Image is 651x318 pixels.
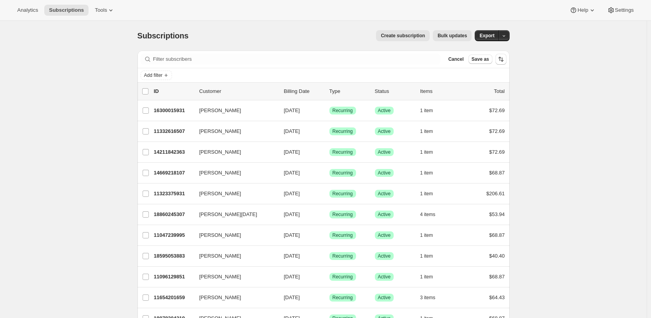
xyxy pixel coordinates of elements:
[195,104,273,117] button: [PERSON_NAME]
[376,30,430,41] button: Create subscription
[378,232,391,238] span: Active
[378,128,391,134] span: Active
[154,231,193,239] p: 11047239995
[489,294,505,300] span: $64.43
[90,5,119,16] button: Tools
[199,252,241,260] span: [PERSON_NAME]
[154,87,193,95] p: ID
[154,273,193,281] p: 11096129851
[153,54,441,65] input: Filter subscribers
[137,31,189,40] span: Subscriptions
[420,188,442,199] button: 1 item
[154,211,193,218] p: 18860245307
[420,271,442,282] button: 1 item
[284,294,300,300] span: [DATE]
[420,105,442,116] button: 1 item
[199,127,241,135] span: [PERSON_NAME]
[195,187,273,200] button: [PERSON_NAME]
[284,128,300,134] span: [DATE]
[489,107,505,113] span: $72.69
[378,107,391,114] span: Active
[154,148,193,156] p: 14211842363
[154,127,193,135] p: 11332616507
[420,126,442,137] button: 1 item
[154,188,505,199] div: 11323375931[PERSON_NAME][DATE]SuccessRecurringSuccessActive1 item$206.61
[615,7,634,13] span: Settings
[479,33,494,39] span: Export
[195,271,273,283] button: [PERSON_NAME]
[154,252,193,260] p: 18595053883
[154,230,505,241] div: 11047239995[PERSON_NAME][DATE]SuccessRecurringSuccessActive1 item$68.87
[577,7,588,13] span: Help
[420,294,436,301] span: 3 items
[154,107,193,114] p: 16300015931
[333,274,353,280] span: Recurring
[378,274,391,280] span: Active
[13,5,43,16] button: Analytics
[333,170,353,176] span: Recurring
[489,128,505,134] span: $72.69
[333,107,353,114] span: Recurring
[195,250,273,262] button: [PERSON_NAME]
[284,107,300,113] span: [DATE]
[154,190,193,198] p: 11323375931
[154,126,505,137] div: 11332616507[PERSON_NAME][DATE]SuccessRecurringSuccessActive1 item$72.69
[284,149,300,155] span: [DATE]
[378,149,391,155] span: Active
[420,191,433,197] span: 1 item
[420,274,433,280] span: 1 item
[486,191,505,196] span: $206.61
[333,294,353,301] span: Recurring
[333,211,353,218] span: Recurring
[154,167,505,178] div: 14669218107[PERSON_NAME][DATE]SuccessRecurringSuccessActive1 item$68.87
[489,211,505,217] span: $53.94
[199,148,241,156] span: [PERSON_NAME]
[284,253,300,259] span: [DATE]
[565,5,600,16] button: Help
[199,211,257,218] span: [PERSON_NAME][DATE]
[154,209,505,220] div: 18860245307[PERSON_NAME][DATE][DATE]SuccessRecurringSuccessActive4 items$53.94
[378,211,391,218] span: Active
[420,128,433,134] span: 1 item
[333,149,353,155] span: Recurring
[17,7,38,13] span: Analytics
[329,87,369,95] div: Type
[333,253,353,259] span: Recurring
[378,253,391,259] span: Active
[199,107,241,114] span: [PERSON_NAME]
[199,273,241,281] span: [PERSON_NAME]
[195,229,273,242] button: [PERSON_NAME]
[44,5,89,16] button: Subscriptions
[154,147,505,158] div: 14211842363[PERSON_NAME][DATE]SuccessRecurringSuccessActive1 item$72.69
[378,191,391,197] span: Active
[154,169,193,177] p: 14669218107
[420,232,433,238] span: 1 item
[284,211,300,217] span: [DATE]
[49,7,84,13] span: Subscriptions
[284,87,323,95] p: Billing Date
[494,87,505,95] p: Total
[284,274,300,280] span: [DATE]
[378,294,391,301] span: Active
[195,291,273,304] button: [PERSON_NAME]
[284,170,300,176] span: [DATE]
[195,146,273,158] button: [PERSON_NAME]
[420,251,442,262] button: 1 item
[420,253,433,259] span: 1 item
[154,251,505,262] div: 18595053883[PERSON_NAME][DATE]SuccessRecurringSuccessActive1 item$40.40
[420,211,436,218] span: 4 items
[438,33,467,39] span: Bulk updates
[144,72,163,78] span: Add filter
[420,292,444,303] button: 3 items
[199,294,241,302] span: [PERSON_NAME]
[333,128,353,134] span: Recurring
[284,232,300,238] span: [DATE]
[433,30,472,41] button: Bulk updates
[420,167,442,178] button: 1 item
[489,274,505,280] span: $68.87
[375,87,414,95] p: Status
[420,149,433,155] span: 1 item
[154,271,505,282] div: 11096129851[PERSON_NAME][DATE]SuccessRecurringSuccessActive1 item$68.87
[378,170,391,176] span: Active
[154,292,505,303] div: 11654201659[PERSON_NAME][DATE]SuccessRecurringSuccessActive3 items$64.43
